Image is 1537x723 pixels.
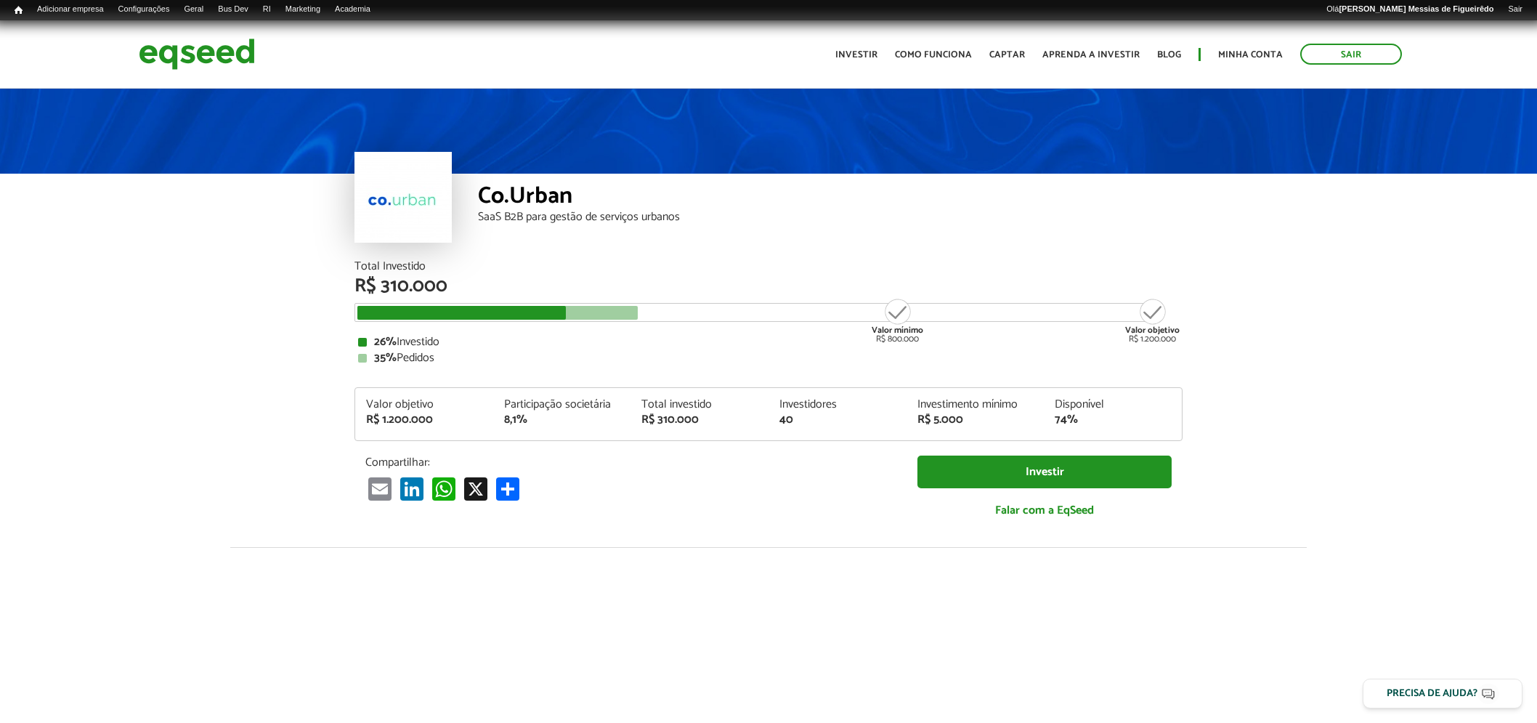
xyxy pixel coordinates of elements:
[1339,4,1493,13] strong: [PERSON_NAME] Messias de Figueirêdo
[779,399,896,411] div: Investidores
[1125,323,1180,337] strong: Valor objetivo
[835,50,877,60] a: Investir
[1157,50,1181,60] a: Blog
[358,352,1179,364] div: Pedidos
[278,4,328,15] a: Marketing
[917,496,1172,525] a: Falar com a EqSeed
[7,4,30,17] a: Início
[358,336,1179,348] div: Investido
[872,323,923,337] strong: Valor mínimo
[365,456,896,469] p: Compartilhar:
[641,414,758,426] div: R$ 310.000
[478,185,1183,211] div: Co.Urban
[779,414,896,426] div: 40
[478,211,1183,223] div: SaaS B2B para gestão de serviços urbanos
[328,4,378,15] a: Academia
[139,35,255,73] img: EqSeed
[493,477,522,501] a: Compartilhar
[256,4,278,15] a: RI
[365,477,394,501] a: Email
[15,5,23,15] span: Início
[354,261,1183,272] div: Total Investido
[366,399,482,411] div: Valor objetivo
[504,399,620,411] div: Participação societária
[1055,414,1171,426] div: 74%
[504,414,620,426] div: 8,1%
[30,4,111,15] a: Adicionar empresa
[1300,44,1402,65] a: Sair
[870,297,925,344] div: R$ 800.000
[641,399,758,411] div: Total investido
[177,4,211,15] a: Geral
[211,4,256,15] a: Bus Dev
[917,399,1034,411] div: Investimento mínimo
[1125,297,1180,344] div: R$ 1.200.000
[374,332,397,352] strong: 26%
[374,348,397,368] strong: 35%
[461,477,490,501] a: X
[1218,50,1283,60] a: Minha conta
[917,456,1172,488] a: Investir
[1501,4,1530,15] a: Sair
[354,277,1183,296] div: R$ 310.000
[397,477,426,501] a: LinkedIn
[429,477,458,501] a: WhatsApp
[366,414,482,426] div: R$ 1.200.000
[1319,4,1501,15] a: Olá[PERSON_NAME] Messias de Figueirêdo
[895,50,972,60] a: Como funciona
[1042,50,1140,60] a: Aprenda a investir
[1055,399,1171,411] div: Disponível
[111,4,177,15] a: Configurações
[917,414,1034,426] div: R$ 5.000
[989,50,1025,60] a: Captar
